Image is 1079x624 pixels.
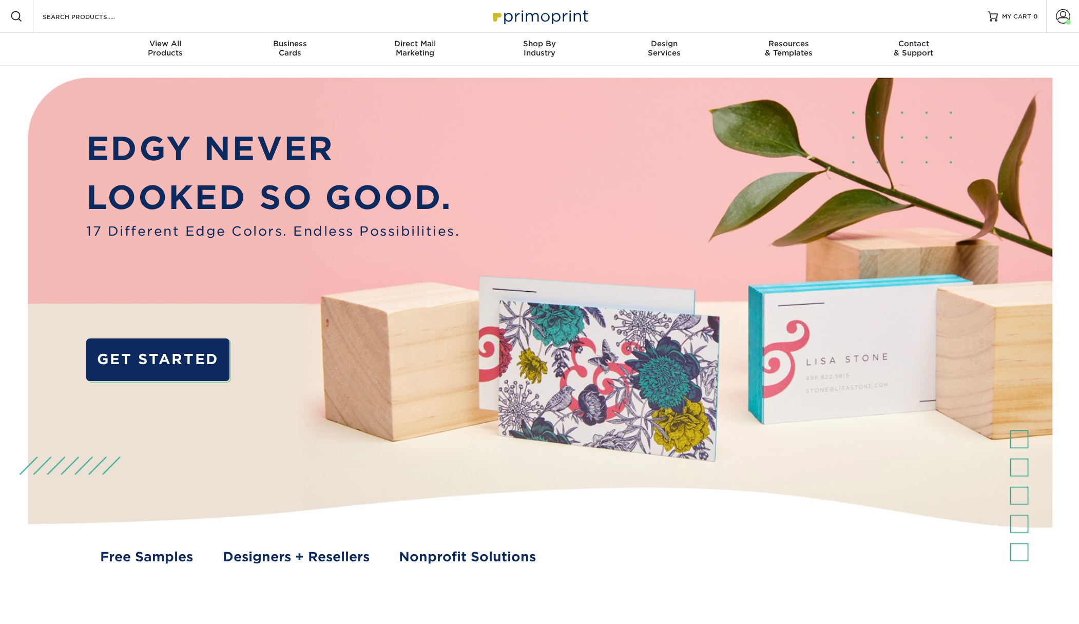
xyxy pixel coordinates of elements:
[726,39,851,48] span: Resources
[1033,13,1038,20] span: 0
[726,33,851,66] a: Resources& Templates
[86,173,460,222] p: LOOKED SO GOOD.
[86,338,229,381] a: GET STARTED
[399,547,536,567] a: Nonprofit Solutions
[1002,12,1031,21] span: MY CART
[477,39,602,48] span: Shop By
[223,547,370,567] a: Designers + Resellers
[851,33,976,66] a: Contact& Support
[851,39,976,48] span: Contact
[602,39,726,58] div: Services
[726,39,851,58] div: & Templates
[477,39,602,58] div: Industry
[103,39,228,48] span: View All
[86,222,460,241] span: 17 Different Edge Colors. Endless Possibilities.
[851,39,976,58] div: & Support
[228,39,353,48] span: Business
[103,33,228,66] a: View AllProducts
[42,10,142,23] input: SEARCH PRODUCTS.....
[353,33,477,66] a: Direct MailMarketing
[228,39,353,58] div: Cards
[353,39,477,58] div: Marketing
[488,5,591,27] img: Primoprint
[103,39,228,58] div: Products
[353,39,477,48] span: Direct Mail
[228,33,353,66] a: BusinessCards
[602,33,726,66] a: DesignServices
[602,39,726,48] span: Design
[86,124,460,173] p: EDGY NEVER
[477,33,602,66] a: Shop ByIndustry
[100,547,193,567] a: Free Samples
